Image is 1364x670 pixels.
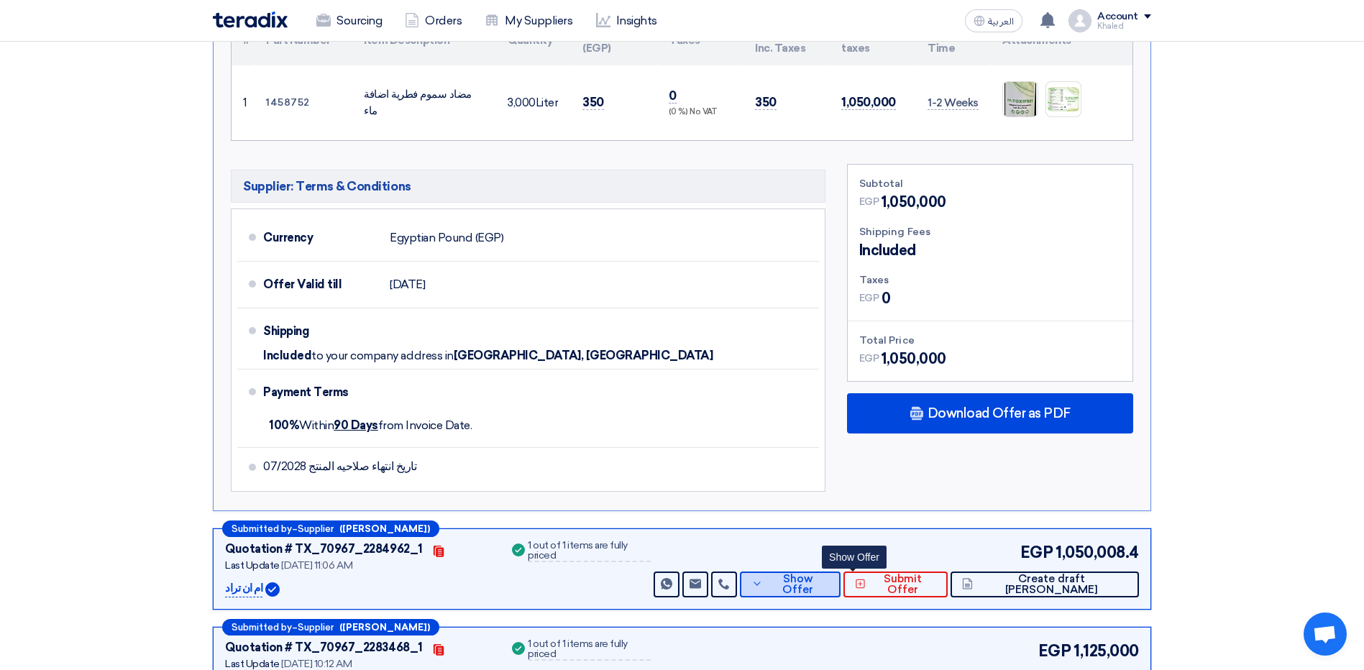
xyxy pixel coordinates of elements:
span: 1,050,000 [882,348,946,370]
img: IMGWA_1754933171625.jpg [1003,50,1038,148]
td: 1458752 [255,65,352,140]
span: 350 [582,95,604,110]
div: – [222,520,439,537]
span: Within from Invoice Date. [269,418,472,432]
button: العربية [965,9,1022,32]
span: 0 [669,88,677,104]
span: [DATE] 11:06 AM [281,559,352,572]
span: EGP [859,290,879,306]
button: Show Offer [740,572,841,597]
span: 1,125,000 [1074,639,1139,663]
div: (0 %) No VAT [669,106,732,119]
span: تاريخ انتهاء صلاحيه المنتج 07/2028 [263,459,416,474]
div: Show Offer [822,546,887,569]
span: Last Update [225,658,280,670]
a: Insights [585,5,669,37]
img: profile_test.png [1068,9,1091,32]
div: Offer Valid till [263,267,378,302]
span: Submitted by [232,524,292,533]
span: Download Offer as PDF [928,407,1071,420]
span: 1,050,000 [882,191,946,213]
span: Supplier [298,623,334,632]
u: 90 Days [334,418,378,432]
span: [DATE] 10:12 AM [281,658,352,670]
a: Sourcing [305,5,393,37]
span: [DATE] [390,277,425,292]
a: My Suppliers [473,5,584,37]
span: [GEOGRAPHIC_DATA], [GEOGRAPHIC_DATA] [454,349,713,363]
div: Currency [263,221,378,255]
img: Verified Account [265,582,280,597]
span: Included [859,239,916,261]
div: – [222,619,439,635]
span: Show Offer [766,574,829,595]
img: Teradix logo [213,12,288,28]
span: Last Update [225,559,280,572]
b: ([PERSON_NAME]) [339,623,430,632]
a: Orders [393,5,473,37]
span: 1-2 Weeks [928,96,979,110]
span: 0 [882,288,891,309]
span: Included [263,349,311,363]
span: العربية [988,17,1014,27]
span: Create draft [PERSON_NAME] [976,574,1127,595]
span: 1,050,008.4 [1056,541,1139,564]
div: 1 out of 1 items are fully priced [528,541,650,562]
h5: Supplier: Terms & Conditions [231,170,825,203]
button: Submit Offer [843,572,948,597]
span: Submit Offer [869,574,936,595]
div: Khaled [1097,22,1151,30]
div: Quotation # TX_70967_2284962_1 [225,541,423,558]
div: Total Price [859,333,1121,348]
span: Submitted by [232,623,292,632]
strong: 100% [269,418,299,432]
div: Taxes [859,272,1121,288]
div: Shipping Fees [859,224,1121,239]
div: 1 out of 1 items are fully priced [528,639,650,661]
span: EGP [1020,541,1053,564]
span: Supplier [298,524,334,533]
div: Payment Terms [263,375,802,410]
span: to your company address in [311,349,454,363]
div: مضاد سموم فطرية اضافة ماء [364,86,485,119]
td: 1 [232,65,255,140]
div: Quotation # TX_70967_2283468_1 [225,639,423,656]
a: Open chat [1304,612,1347,656]
b: ([PERSON_NAME]) [339,524,430,533]
p: ام ان تراد [225,580,262,597]
img: IMGWA_1754933171925.jpg [1046,86,1081,114]
span: 350 [755,95,777,110]
span: 3,000 [508,96,536,109]
div: Egyptian Pound (EGP) [390,224,503,252]
span: EGP [859,351,879,366]
td: Liter [496,65,571,140]
div: Shipping [263,314,378,349]
div: Subtotal [859,176,1121,191]
span: EGP [1038,639,1071,663]
span: 1,050,000 [841,95,896,110]
span: EGP [859,194,879,209]
button: Create draft [PERSON_NAME] [951,572,1139,597]
div: Account [1097,11,1138,23]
